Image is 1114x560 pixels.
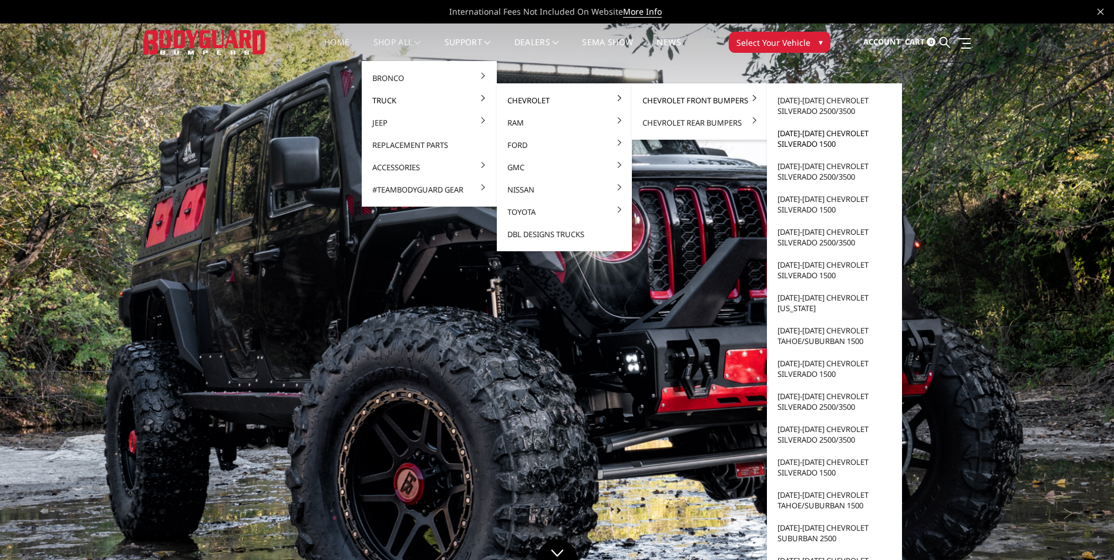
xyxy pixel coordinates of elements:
a: shop all [373,38,421,61]
a: [DATE]-[DATE] Chevrolet Tahoe/Suburban 1500 [772,319,897,352]
button: Select Your Vehicle [729,32,830,53]
a: DBL Designs Trucks [502,223,627,245]
span: 0 [927,38,935,46]
a: [DATE]-[DATE] Chevrolet Silverado 2500/3500 [772,418,897,451]
a: Home [324,38,349,61]
a: Toyota [502,201,627,223]
a: #TeamBodyguard Gear [366,178,492,201]
a: Dealers [514,38,559,61]
a: GMC [502,156,627,178]
a: SEMA Show [582,38,633,61]
a: Support [445,38,491,61]
a: Bronco [366,67,492,89]
span: Cart [905,36,925,47]
a: News [657,38,681,61]
a: Chevrolet Front Bumpers [637,89,762,112]
a: Jeep [366,112,492,134]
span: Select Your Vehicle [736,36,810,49]
button: 3 of 5 [1060,330,1072,349]
button: 5 of 5 [1060,367,1072,386]
a: Cart 0 [905,26,935,58]
iframe: Chat Widget [1055,504,1114,560]
a: More Info [623,6,662,18]
a: [DATE]-[DATE] Chevrolet Silverado 2500/3500 [772,89,897,122]
a: Chevrolet [502,89,627,112]
button: 2 of 5 [1060,311,1072,330]
button: 1 of 5 [1060,292,1072,311]
a: [DATE]-[DATE] Chevrolet Silverado 1500 [772,254,897,286]
a: Chevrolet Rear Bumpers [637,112,762,134]
a: [DATE]-[DATE] Chevrolet Silverado 1500 [772,352,897,385]
a: Click to Down [537,539,578,560]
a: [DATE]-[DATE] Chevrolet [US_STATE] [772,286,897,319]
a: [DATE]-[DATE] Chevrolet Silverado 2500/3500 [772,155,897,188]
span: ▾ [819,36,823,48]
a: [DATE]-[DATE] Chevrolet Tahoe/Suburban 1500 [772,484,897,517]
span: Account [863,36,901,47]
a: Replacement Parts [366,134,492,156]
a: Accessories [366,156,492,178]
a: Nissan [502,178,627,201]
button: 4 of 5 [1060,349,1072,367]
img: BODYGUARD BUMPERS [143,30,267,54]
a: [DATE]-[DATE] Chevrolet Suburban 2500 [772,517,897,549]
a: [DATE]-[DATE] Chevrolet Silverado 1500 [772,122,897,155]
a: Ram [502,112,627,134]
a: Truck [366,89,492,112]
a: [DATE]-[DATE] Chevrolet Silverado 1500 [772,188,897,221]
a: [DATE]-[DATE] Chevrolet Silverado 1500 [772,451,897,484]
a: [DATE]-[DATE] Chevrolet Silverado 2500/3500 [772,221,897,254]
a: Account [863,26,901,58]
a: Ford [502,134,627,156]
a: [DATE]-[DATE] Chevrolet Silverado 2500/3500 [772,385,897,418]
